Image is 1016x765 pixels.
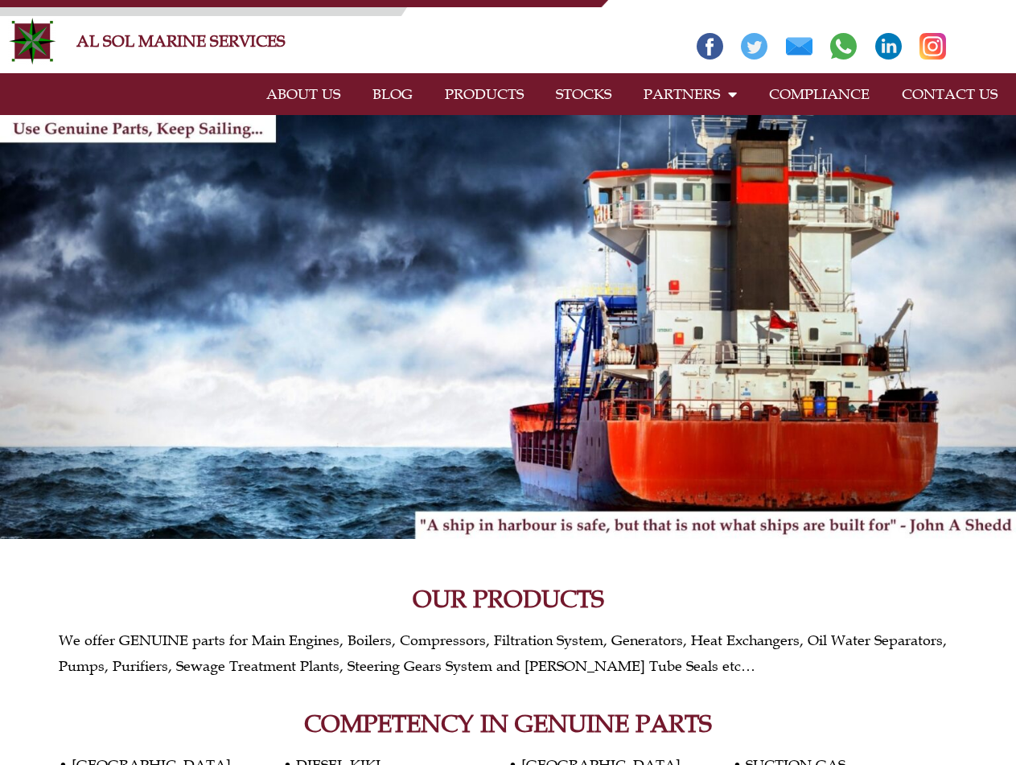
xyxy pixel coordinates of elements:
[540,76,627,113] a: STOCKS
[627,76,753,113] a: PARTNERS
[356,76,429,113] a: BLOG
[429,76,540,113] a: PRODUCTS
[59,587,957,611] h2: OUR PRODUCTS
[886,76,1014,113] a: CONTACT US
[8,17,56,65] img: Alsolmarine-logo
[250,76,356,113] a: ABOUT US
[753,76,886,113] a: COMPLIANCE
[59,627,957,680] p: We offer GENUINE parts for Main Engines, Boilers, Compressors, Filtration System, Generators, Hea...
[76,31,286,51] a: AL SOL MARINE SERVICES
[59,712,957,736] h2: COMPETENCY IN GENUINE PARTS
